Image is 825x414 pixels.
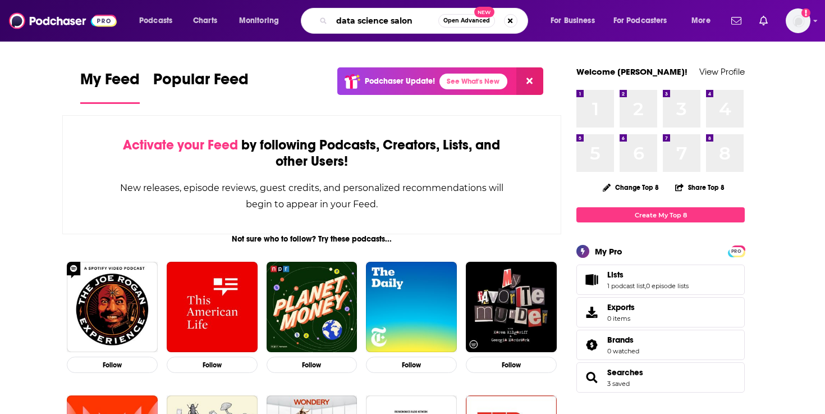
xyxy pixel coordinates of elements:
a: Show notifications dropdown [755,11,772,30]
a: Searches [580,370,603,385]
a: Show notifications dropdown [727,11,746,30]
a: 3 saved [607,380,630,388]
span: Exports [607,302,635,312]
span: Searches [576,362,745,393]
svg: Add a profile image [801,8,810,17]
button: Follow [267,357,357,373]
div: Not sure who to follow? Try these podcasts... [62,234,561,244]
img: The Daily [366,262,457,353]
a: Create My Top 8 [576,207,745,222]
button: Follow [67,357,158,373]
input: Search podcasts, credits, & more... [332,12,438,30]
a: My Feed [80,70,140,104]
span: 0 items [607,315,635,322]
a: 0 watched [607,347,639,355]
span: Open Advanced [443,18,490,24]
button: open menu [131,12,187,30]
a: Searches [607,367,643,377]
div: Search podcasts, credits, & more... [311,8,539,34]
span: Brands [607,335,634,345]
a: See What's New [439,74,507,89]
span: Popular Feed [153,70,249,95]
div: New releases, episode reviews, guest credits, and personalized recommendations will begin to appe... [119,180,505,212]
a: Brands [607,335,639,345]
button: Open AdvancedNew [438,14,495,28]
a: PRO [730,247,743,255]
a: 1 podcast list [607,282,645,290]
a: Exports [576,297,745,327]
span: For Podcasters [613,13,667,29]
button: Follow [167,357,258,373]
div: by following Podcasts, Creators, Lists, and other Users! [119,137,505,170]
p: Podchaser Update! [365,76,435,86]
img: My Favorite Murder with Karen Kilgariff and Georgia Hardstark [466,262,557,353]
span: Lists [576,265,745,295]
button: Show profile menu [786,8,810,33]
span: Activate your Feed [123,137,238,153]
button: Follow [366,357,457,373]
button: open menu [543,12,609,30]
a: Welcome [PERSON_NAME]! [576,66,687,77]
span: Lists [607,270,624,280]
a: 0 episode lists [646,282,689,290]
span: Exports [580,304,603,320]
a: Popular Feed [153,70,249,104]
div: My Pro [595,246,622,257]
span: More [691,13,711,29]
span: Brands [576,330,745,360]
a: View Profile [699,66,745,77]
img: This American Life [167,262,258,353]
span: Podcasts [139,13,172,29]
img: The Joe Rogan Experience [67,262,158,353]
span: For Business [551,13,595,29]
a: Lists [607,270,689,280]
span: , [645,282,646,290]
button: open menu [606,12,684,30]
button: Change Top 8 [596,180,666,194]
button: Share Top 8 [675,176,725,198]
span: My Feed [80,70,140,95]
a: Brands [580,337,603,353]
a: Lists [580,272,603,288]
button: open menu [684,12,725,30]
button: Follow [466,357,557,373]
span: New [474,7,494,17]
span: Charts [193,13,217,29]
span: PRO [730,247,743,256]
span: Monitoring [239,13,279,29]
img: Planet Money [267,262,357,353]
button: open menu [231,12,294,30]
span: Logged in as danikarchmer [786,8,810,33]
a: Charts [186,12,224,30]
img: Podchaser - Follow, Share and Rate Podcasts [9,10,117,31]
img: User Profile [786,8,810,33]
